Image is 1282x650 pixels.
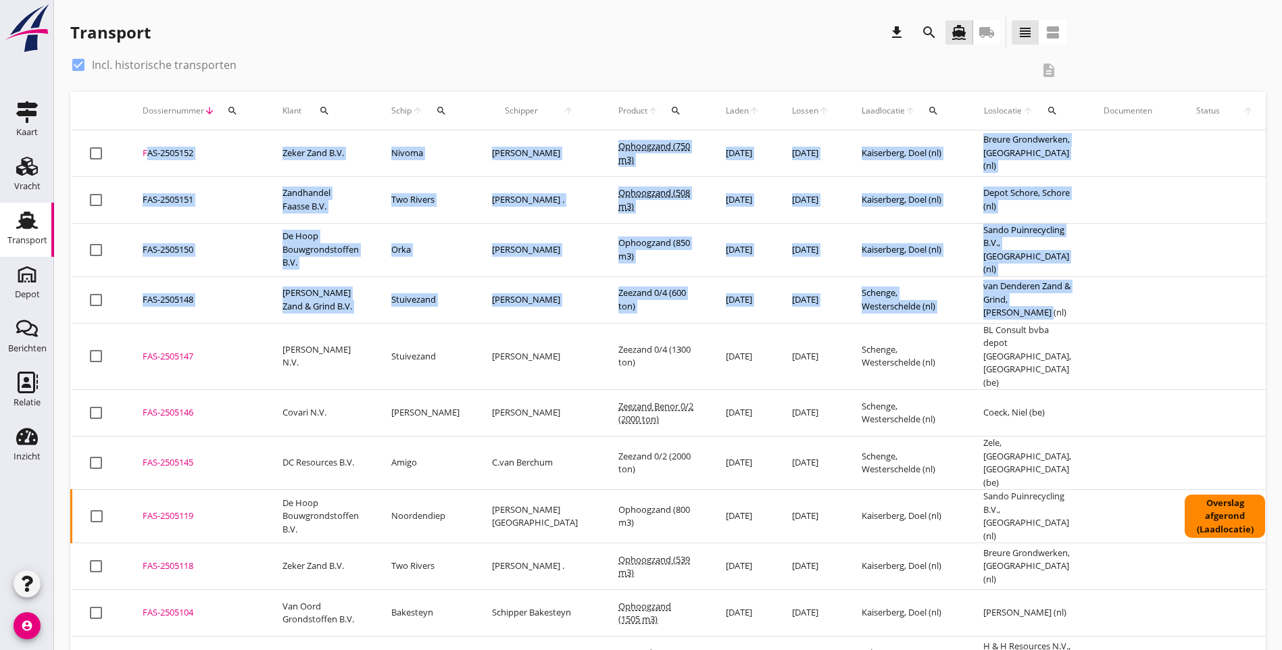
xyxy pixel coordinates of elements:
td: [DATE] [710,176,776,223]
i: arrow_upward [749,105,760,116]
div: Vracht [14,182,41,191]
td: Nivoma [375,130,476,177]
div: Kaart [16,128,38,136]
td: [DATE] [710,590,776,636]
span: Schipper [492,105,550,117]
td: Zele, [GEOGRAPHIC_DATA], [GEOGRAPHIC_DATA] (be) [967,436,1087,490]
td: Orka [375,223,476,276]
span: Zeezand Benor 0/2 (2000 ton) [618,400,693,426]
i: arrow_upward [818,105,829,116]
i: search [436,105,447,116]
td: Ophoogzand (800 m3) [602,490,710,543]
td: Coeck, Niel (be) [967,390,1087,436]
div: FAS-2505146 [143,406,250,420]
td: [DATE] [776,490,845,543]
td: [DATE] [776,276,845,323]
td: Kaiserberg, Doel (nl) [845,590,967,636]
i: view_agenda [1045,24,1061,41]
div: FAS-2505151 [143,193,250,207]
div: Relatie [14,398,41,407]
i: local_shipping [979,24,995,41]
i: search [1047,105,1058,116]
td: Zeezand 0/4 (1300 ton) [602,323,710,390]
td: De Hoop Bouwgrondstoffen B.V. [266,223,375,276]
td: De Hoop Bouwgrondstoffen B.V. [266,490,375,543]
td: Kaiserberg, Doel (nl) [845,130,967,177]
i: arrow_upward [1231,105,1265,116]
div: Transport [70,22,151,43]
i: download [889,24,905,41]
i: arrow_upward [550,105,586,116]
td: Van Oord Grondstoffen B.V. [266,590,375,636]
span: Product [618,105,647,117]
div: FAS-2505148 [143,293,250,307]
td: [PERSON_NAME] [476,390,602,436]
img: logo-small.a267ee39.svg [3,3,51,53]
i: search [670,105,681,116]
td: [DATE] [710,490,776,543]
span: Dossiernummer [143,105,204,117]
td: [DATE] [776,590,845,636]
td: [DATE] [710,543,776,590]
td: [PERSON_NAME] (nl) [967,590,1087,636]
div: Berichten [8,344,47,353]
td: Sando Puinrecycling B.V., [GEOGRAPHIC_DATA] (nl) [967,223,1087,276]
td: Kaiserberg, Doel (nl) [845,543,967,590]
td: Breure Grondwerken, [GEOGRAPHIC_DATA] (nl) [967,543,1087,590]
div: FAS-2505147 [143,350,250,364]
td: [DATE] [710,390,776,436]
td: [DATE] [776,323,845,390]
td: Stuivezand [375,323,476,390]
i: search [921,24,937,41]
td: [PERSON_NAME] [476,223,602,276]
i: arrow_upward [905,105,916,116]
td: [PERSON_NAME] [375,390,476,436]
span: Ophoogzand (1505 m3) [618,600,671,626]
td: [DATE] [710,436,776,490]
span: Status [1185,105,1231,117]
td: Breure Grondwerken, [GEOGRAPHIC_DATA] (nl) [967,130,1087,177]
td: [DATE] [776,390,845,436]
td: Two Rivers [375,176,476,223]
td: Ophoogzand (850 m3) [602,223,710,276]
div: Klant [282,95,359,127]
td: [DATE] [776,436,845,490]
td: [DATE] [776,223,845,276]
td: Noordendiep [375,490,476,543]
i: directions_boat [951,24,967,41]
div: FAS-2505119 [143,509,250,523]
i: arrow_upward [1022,105,1035,116]
label: Incl. historische transporten [92,58,237,72]
td: Zeezand 0/4 (600 ton) [602,276,710,323]
div: FAS-2505104 [143,606,250,620]
td: [PERSON_NAME] . [476,176,602,223]
td: Sando Puinrecycling B.V., [GEOGRAPHIC_DATA] (nl) [967,490,1087,543]
td: [PERSON_NAME] N.V. [266,323,375,390]
div: FAS-2505118 [143,559,250,573]
td: Schenge, Westerschelde (nl) [845,323,967,390]
td: Kaiserberg, Doel (nl) [845,490,967,543]
td: Kaiserberg, Doel (nl) [845,223,967,276]
div: FAS-2505152 [143,147,250,160]
div: FAS-2505145 [143,456,250,470]
td: C.van Berchum [476,436,602,490]
td: [PERSON_NAME] . [476,543,602,590]
td: Zeker Zand B.V. [266,543,375,590]
i: account_circle [14,612,41,639]
span: Ophoogzand (539 m3) [618,553,690,579]
i: search [227,105,238,116]
td: Schenge, Westerschelde (nl) [845,390,967,436]
td: Schipper Bakesteyn [476,590,602,636]
span: Schip [391,105,412,117]
td: van Denderen Zand & Grind, [PERSON_NAME] (nl) [967,276,1087,323]
td: Zeker Zand B.V. [266,130,375,177]
i: view_headline [1017,24,1033,41]
span: Lossen [792,105,818,117]
td: [DATE] [710,276,776,323]
td: Zandhandel Faasse B.V. [266,176,375,223]
td: Two Rivers [375,543,476,590]
span: Laadlocatie [862,105,905,117]
i: arrow_upward [412,105,424,116]
td: [PERSON_NAME] Zand & Grind B.V. [266,276,375,323]
td: Schenge, Westerschelde (nl) [845,436,967,490]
